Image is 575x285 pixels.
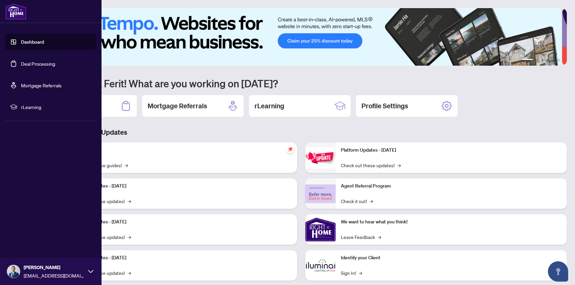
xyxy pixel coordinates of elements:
[341,269,362,277] a: Sign In!→
[35,128,567,137] h3: Brokerage & Industry Updates
[148,101,207,111] h2: Mortgage Referrals
[21,82,62,88] a: Mortgage Referrals
[341,161,401,169] a: Check out these updates!→
[21,39,44,45] a: Dashboard
[21,61,55,67] a: Deal Processing
[341,218,562,226] p: We want to hear what you think!
[24,272,85,279] span: [EMAIL_ADDRESS][DOMAIN_NAME]
[125,161,128,169] span: →
[398,161,401,169] span: →
[541,59,544,62] button: 3
[71,182,292,190] p: Platform Updates - [DATE]
[7,265,20,278] img: Profile Icon
[341,233,381,241] a: Leave Feedback→
[341,254,562,262] p: Identify your Client
[547,59,549,62] button: 4
[522,59,533,62] button: 1
[286,145,294,153] span: pushpin
[305,214,336,245] img: We want to hear what you think!
[552,59,555,62] button: 5
[305,184,336,203] img: Agent Referral Program
[378,233,381,241] span: →
[341,182,562,190] p: Agent Referral Program
[21,103,91,111] span: rLearning
[370,197,373,205] span: →
[341,147,562,154] p: Platform Updates - [DATE]
[128,197,131,205] span: →
[71,147,292,154] p: Self-Help
[128,269,131,277] span: →
[359,269,362,277] span: →
[305,147,336,169] img: Platform Updates - June 23, 2025
[128,233,131,241] span: →
[361,101,408,111] h2: Profile Settings
[35,8,562,66] img: Slide 0
[35,77,567,90] h1: Welcome back Ferit! What are you working on [DATE]?
[71,254,292,262] p: Platform Updates - [DATE]
[548,261,568,282] button: Open asap
[557,59,560,62] button: 6
[341,197,373,205] a: Check it out!→
[536,59,538,62] button: 2
[71,218,292,226] p: Platform Updates - [DATE]
[24,264,85,271] span: [PERSON_NAME]
[255,101,284,111] h2: rLearning
[305,250,336,281] img: Identify your Client
[5,3,26,20] img: logo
